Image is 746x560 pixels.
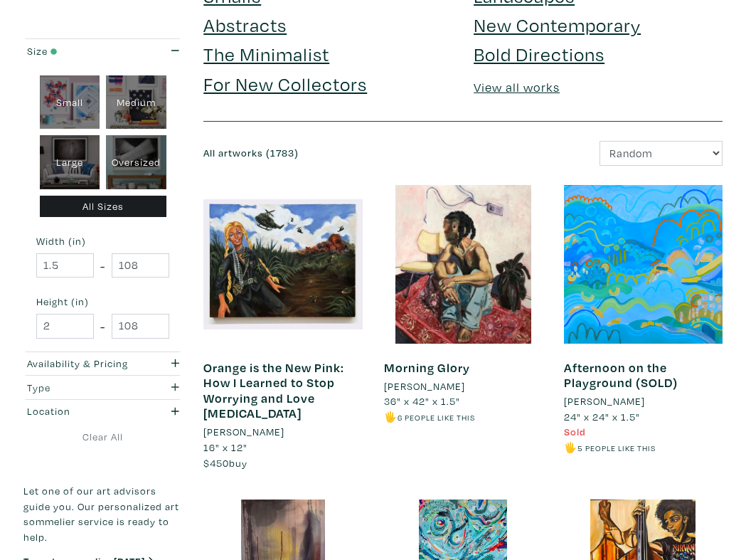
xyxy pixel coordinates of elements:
[384,409,543,425] li: 🖐️
[474,79,560,95] a: View all works
[564,410,640,423] span: 24" x 24" x 1.5"
[203,440,247,454] span: 16" x 12"
[23,352,182,376] button: Availability & Pricing
[474,41,604,66] a: Bold Directions
[564,440,723,455] li: 🖐️
[100,317,105,336] span: -
[564,393,645,409] li: [PERSON_NAME]
[23,376,182,399] button: Type
[27,380,136,396] div: Type
[577,443,656,453] small: 5 people like this
[564,425,586,438] span: Sold
[474,12,641,37] a: New Contemporary
[203,71,367,96] a: For New Collectors
[27,356,136,371] div: Availability & Pricing
[203,456,229,470] span: $450
[106,75,166,130] div: Medium
[40,75,100,130] div: Small
[23,400,182,423] button: Location
[203,12,287,37] a: Abstracts
[203,424,284,440] li: [PERSON_NAME]
[23,429,182,445] a: Clear All
[106,135,166,189] div: Oversized
[203,359,344,422] a: Orange is the New Pink: How I Learned to Stop Worrying and Love [MEDICAL_DATA]
[384,379,465,394] li: [PERSON_NAME]
[384,379,543,394] a: [PERSON_NAME]
[27,43,136,59] div: Size
[203,41,329,66] a: The Minimalist
[27,403,136,419] div: Location
[398,412,475,423] small: 6 people like this
[36,297,169,307] small: Height (in)
[203,147,452,159] h6: All artworks (1783)
[384,359,470,376] a: Morning Glory
[40,135,100,189] div: Large
[23,39,182,63] button: Size
[203,456,247,470] span: buy
[564,359,678,391] a: Afternoon on the Playground (SOLD)
[40,196,166,218] div: All Sizes
[36,236,169,246] small: Width (in)
[100,256,105,275] span: -
[564,393,723,409] a: [PERSON_NAME]
[384,394,460,408] span: 36" x 42" x 1.5"
[23,483,182,544] p: Let one of our art advisors guide you. Our personalized art sommelier service is ready to help.
[203,424,362,440] a: [PERSON_NAME]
